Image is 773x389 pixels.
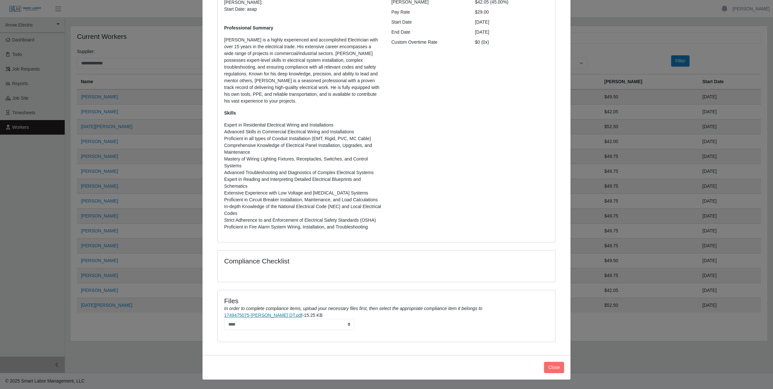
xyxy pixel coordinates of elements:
strong: Professional Summary [224,25,273,30]
li: Expert in Residential Electrical Wiring and Installations [224,122,382,128]
strong: Skills [224,110,236,116]
div: [DATE] [470,19,554,26]
div: End Date [386,29,470,36]
li: Strict Adherence to and Enforcement of Electrical Safety Standards (OSHA) [224,217,382,224]
span: $0 (0x) [475,39,489,45]
li: Mastery of Wiring Lighting Fixtures, Receptacles, Switches, and Control Systems [224,156,382,169]
a: 1749475075-[PERSON_NAME] DT.pdf [224,313,302,318]
li: - [224,312,549,330]
li: Proficient in Circuit Breaker Installation, Maintenance, and Load Calculations [224,196,382,203]
div: Custom Overtime Rate [386,39,470,46]
li: Extensive Experience with Low Voltage and [MEDICAL_DATA] Systems [224,190,382,196]
li: Expert in Reading and Interpreting Detailed Electrical Blueprints and Schematics [224,176,382,190]
li: Comprehensive Knowledge of Electrical Panel Installation, Upgrades, and Maintenance [224,142,382,156]
li: Proficient in Fire Alarm System Wiring, Installation, and Troubleshooting [224,224,382,230]
li: Advanced Troubleshooting and Diagnostics of Complex Electrical Systems [224,169,382,176]
button: Close [544,362,564,373]
span: [DATE] [475,29,489,35]
p: [PERSON_NAME] is a highly experienced and accomplished Electrician with over 15 years in the elec... [224,37,382,105]
li: In-depth Knowledge of the National Electrical Code (NEC) and Local Electrical Codes [224,203,382,217]
span: 15.25 KB [304,313,323,318]
li: Advanced Skills in Commercial Electrical Wiring and Installations [224,128,382,135]
h4: Compliance Checklist [224,257,437,265]
h4: Files [224,297,549,305]
li: Proficient in all types of Conduit Installation (EMT, Rigid, PVC, MC Cable) [224,135,382,142]
i: In order to complete compliance items, upload your necessary files first, then select the appropr... [224,306,482,311]
div: Start Date [386,19,470,26]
